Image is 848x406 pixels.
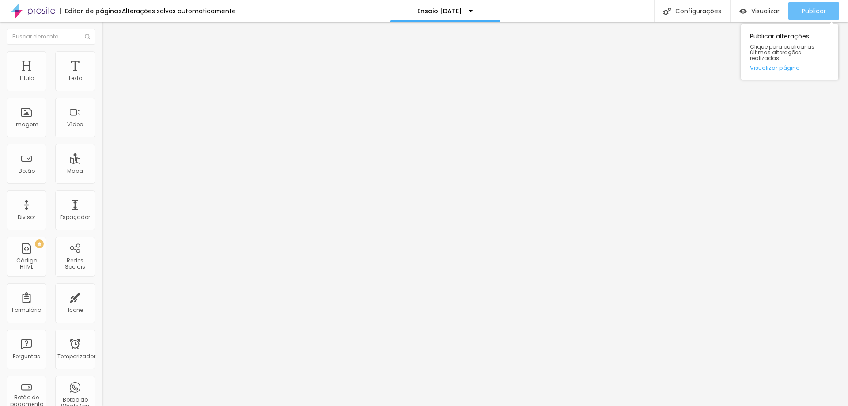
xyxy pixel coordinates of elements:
font: Redes Sociais [65,257,85,270]
font: Perguntas [13,353,40,360]
font: Editor de páginas [65,7,122,15]
font: Espaçador [60,213,90,221]
font: Publicar alterações [750,32,809,41]
font: Divisor [18,213,35,221]
font: Visualizar [751,7,780,15]
font: Código HTML [16,257,37,270]
button: Publicar [788,2,839,20]
font: Botão [19,167,35,175]
font: Ensaio [DATE] [417,7,462,15]
font: Formulário [12,306,41,314]
font: Mapa [67,167,83,175]
font: Texto [68,74,82,82]
img: Ícone [663,8,671,15]
font: Publicar [802,7,826,15]
font: Título [19,74,34,82]
font: Imagem [15,121,38,128]
img: view-1.svg [739,8,747,15]
font: Visualizar página [750,64,800,72]
font: Vídeo [67,121,83,128]
img: Ícone [85,34,90,39]
button: Visualizar [731,2,788,20]
a: Visualizar página [750,65,829,71]
font: Ícone [68,306,83,314]
font: Clique para publicar as últimas alterações realizadas [750,43,814,62]
input: Buscar elemento [7,29,95,45]
font: Configurações [675,7,721,15]
font: Alterações salvas automaticamente [122,7,236,15]
font: Temporizador [57,353,95,360]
